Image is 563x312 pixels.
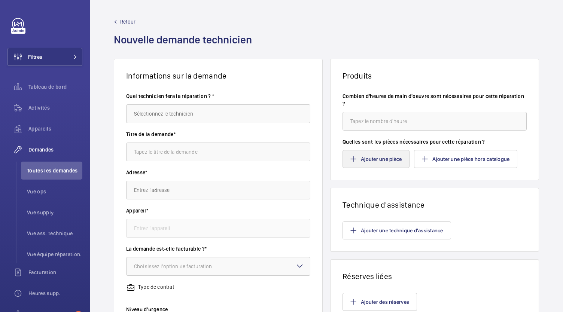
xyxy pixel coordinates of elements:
[7,48,82,66] button: Filtres
[126,143,310,161] input: Tapez le titre de la demande
[28,105,50,111] font: Activités
[432,156,509,162] font: Ajouter une pièce hors catalogue
[138,284,174,290] font: Type de contrat
[126,71,227,80] font: Informations sur la demande
[28,126,51,132] font: Appareils
[126,246,207,252] font: La demande est-elle facturable ?*
[126,169,147,175] font: Adresse*
[27,251,82,257] font: Vue équipe réparation.
[343,200,424,209] font: Technique d'assistance
[343,139,485,145] font: Quelles sont les pièces nécessaires pour cette réparation ?
[126,219,310,238] input: Entrez l'appareil
[343,93,524,107] font: Combien d'heures de main d'oeuvre sont nécessaires pour cette réparation ?
[114,33,252,46] font: Nouvelle demande technicien
[126,131,176,137] font: Titre de la demande*
[138,291,142,297] font: --
[361,227,443,233] font: Ajouter une technique d'assistance
[27,209,54,215] font: Vue supply
[126,93,214,99] font: Quel technicien fera la réparation ? *
[361,299,409,305] font: Ajouter des réserves
[28,54,42,60] font: Filtres
[27,189,46,195] font: Vue ops
[343,112,527,131] input: Tapez le nombre d'heure
[343,221,451,239] button: Ajouter une technique d'assistance
[28,269,57,275] font: Facturation
[126,208,148,214] font: Appareil*
[343,71,372,80] font: Produits
[126,181,310,199] input: Entrez l'adresse
[134,263,212,269] font: Choisissez l'option de facturation
[126,104,310,123] input: Sélectionnez le technicien
[343,293,417,311] button: Ajouter des réserves
[343,272,392,281] font: Réserves liées
[414,150,517,168] button: Ajouter une pièce hors catalogue
[28,290,61,296] font: Heures supp.
[343,150,410,168] button: Ajouter une pièce
[361,156,402,162] font: Ajouter une pièce
[27,168,78,174] font: Toutes les demandes
[28,147,54,153] font: Demandes
[120,19,136,25] font: Retour
[28,84,67,90] font: Tableau de bord
[27,230,73,236] font: Vue ass. technique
